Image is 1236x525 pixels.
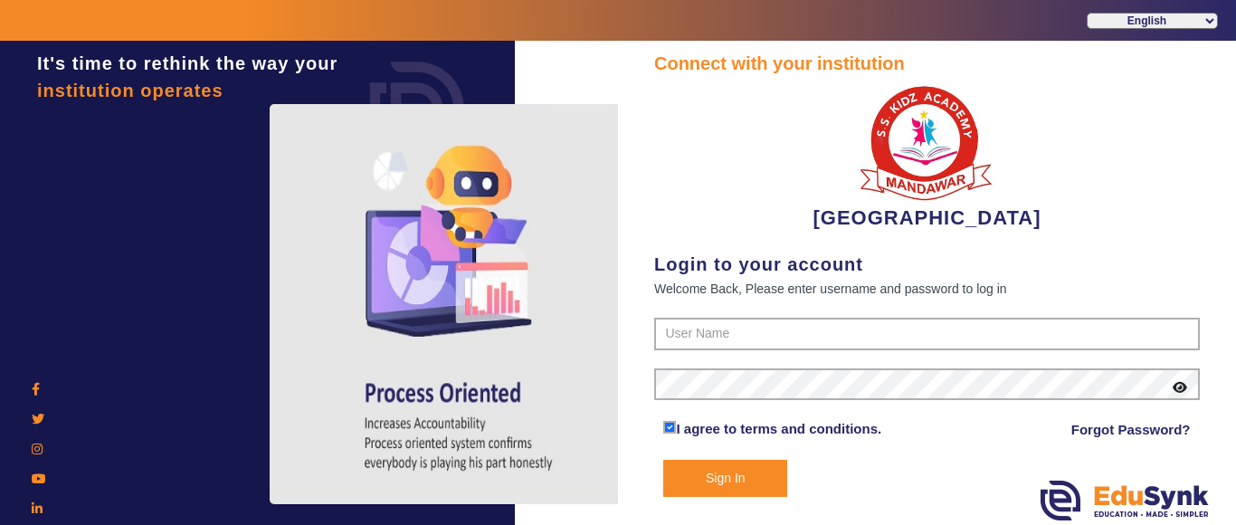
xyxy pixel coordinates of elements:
[37,53,338,73] span: It's time to rethink the way your
[654,278,1200,300] div: Welcome Back, Please enter username and password to log in
[270,104,650,504] img: login4.png
[676,421,881,436] a: I agree to terms and conditions.
[654,50,1200,77] div: Connect with your institution
[1071,419,1191,441] a: Forgot Password?
[654,77,1200,233] div: [GEOGRAPHIC_DATA]
[859,77,994,203] img: b9104f0a-387a-4379-b368-ffa933cda262
[349,41,485,177] img: login.png
[663,460,787,497] button: Sign In
[654,318,1200,350] input: User Name
[654,251,1200,278] div: Login to your account
[37,81,223,100] span: institution operates
[1041,481,1209,520] img: edusynk.png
